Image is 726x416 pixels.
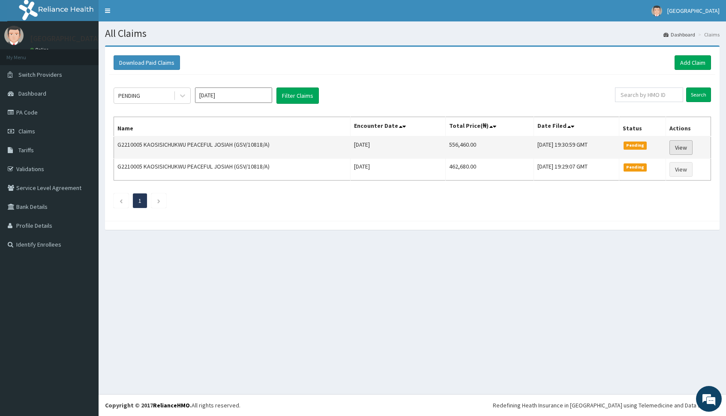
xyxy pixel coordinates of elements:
p: [GEOGRAPHIC_DATA] [30,35,101,42]
td: [DATE] [350,159,445,181]
td: 556,460.00 [445,136,534,159]
span: Pending [624,163,647,171]
th: Actions [666,117,711,137]
th: Date Filed [534,117,619,137]
span: Tariffs [18,146,34,154]
a: RelianceHMO [153,401,190,409]
th: Status [619,117,666,137]
th: Total Price(₦) [445,117,534,137]
td: G2210005 KAOSISICHUKWU PEACEFUL JOSIAH (GSV/10818/A) [114,159,351,181]
span: We're online! [50,108,118,195]
a: View [669,140,693,155]
span: Switch Providers [18,71,62,78]
a: Dashboard [663,31,695,38]
th: Encounter Date [350,117,445,137]
textarea: Type your message and hit 'Enter' [4,234,163,264]
span: Pending [624,142,647,149]
th: Name [114,117,351,137]
a: Add Claim [675,55,711,70]
td: [DATE] 19:29:07 GMT [534,159,619,181]
td: 462,680.00 [445,159,534,181]
td: [DATE] [350,136,445,159]
img: d_794563401_company_1708531726252_794563401 [16,43,35,64]
li: Claims [696,31,720,38]
a: Previous page [119,197,123,205]
div: Chat with us now [45,48,144,59]
footer: All rights reserved. [99,394,726,416]
img: User Image [4,26,24,45]
h1: All Claims [105,28,720,39]
a: View [669,162,693,177]
span: [GEOGRAPHIC_DATA] [667,7,720,15]
td: G2210005 KAOSISICHUKWU PEACEFUL JOSIAH (GSV/10818/A) [114,136,351,159]
span: Dashboard [18,90,46,97]
input: Search by HMO ID [615,87,683,102]
a: Next page [157,197,161,205]
img: User Image [651,6,662,16]
input: Select Month and Year [195,87,272,103]
div: PENDING [118,91,140,100]
input: Search [686,87,711,102]
td: [DATE] 19:30:59 GMT [534,136,619,159]
div: Minimize live chat window [141,4,161,25]
button: Filter Claims [276,87,319,104]
div: Redefining Heath Insurance in [GEOGRAPHIC_DATA] using Telemedicine and Data Science! [493,401,720,410]
strong: Copyright © 2017 . [105,401,192,409]
button: Download Paid Claims [114,55,180,70]
span: Claims [18,127,35,135]
a: Online [30,47,51,53]
a: Page 1 is your current page [138,197,141,205]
